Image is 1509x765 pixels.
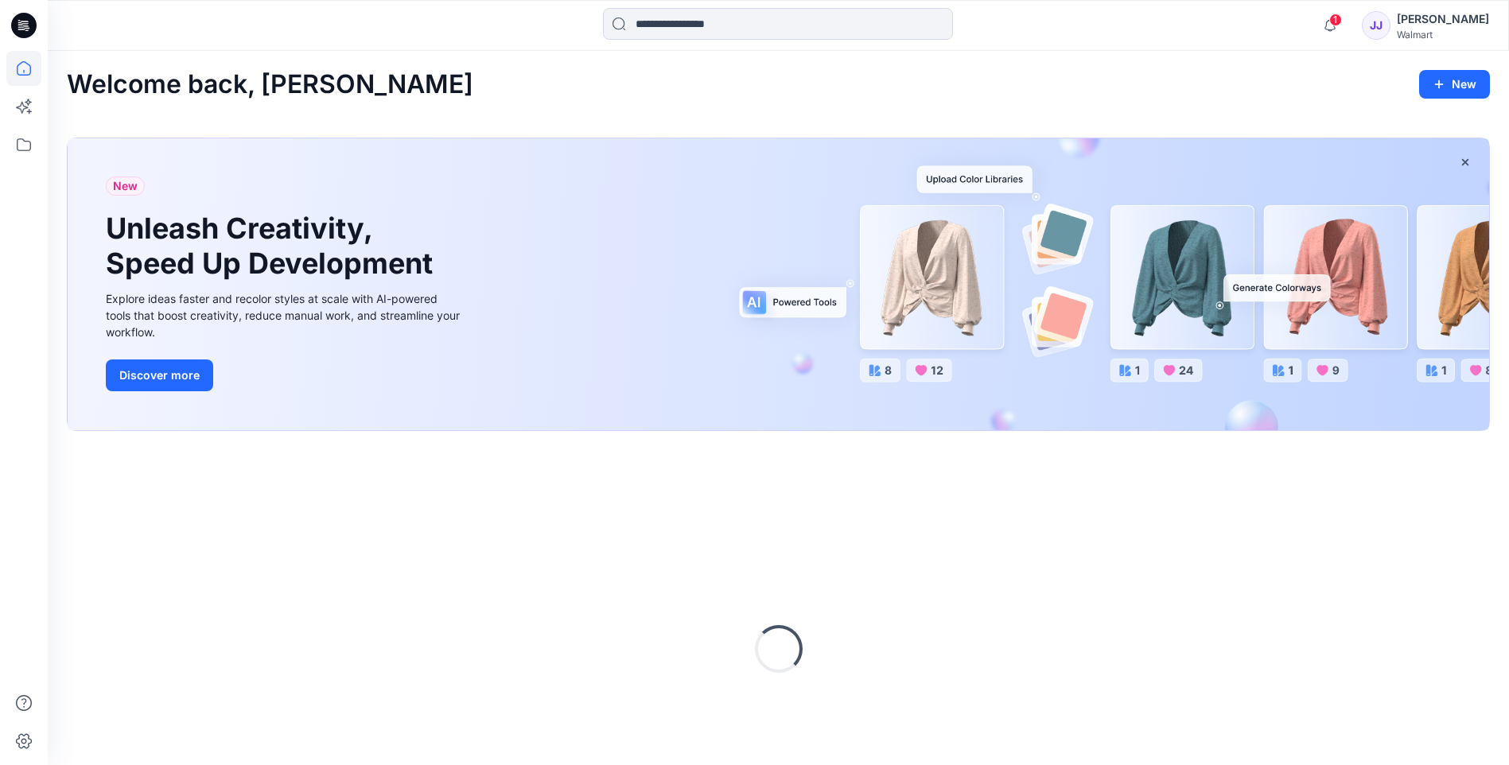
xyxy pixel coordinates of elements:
[1329,14,1342,26] span: 1
[1419,70,1490,99] button: New
[67,70,473,99] h2: Welcome back, [PERSON_NAME]
[113,177,138,196] span: New
[1362,11,1390,40] div: JJ
[106,359,213,391] button: Discover more
[106,359,464,391] a: Discover more
[106,290,464,340] div: Explore ideas faster and recolor styles at scale with AI-powered tools that boost creativity, red...
[106,212,440,280] h1: Unleash Creativity, Speed Up Development
[1397,29,1489,41] div: Walmart
[1397,10,1489,29] div: [PERSON_NAME]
